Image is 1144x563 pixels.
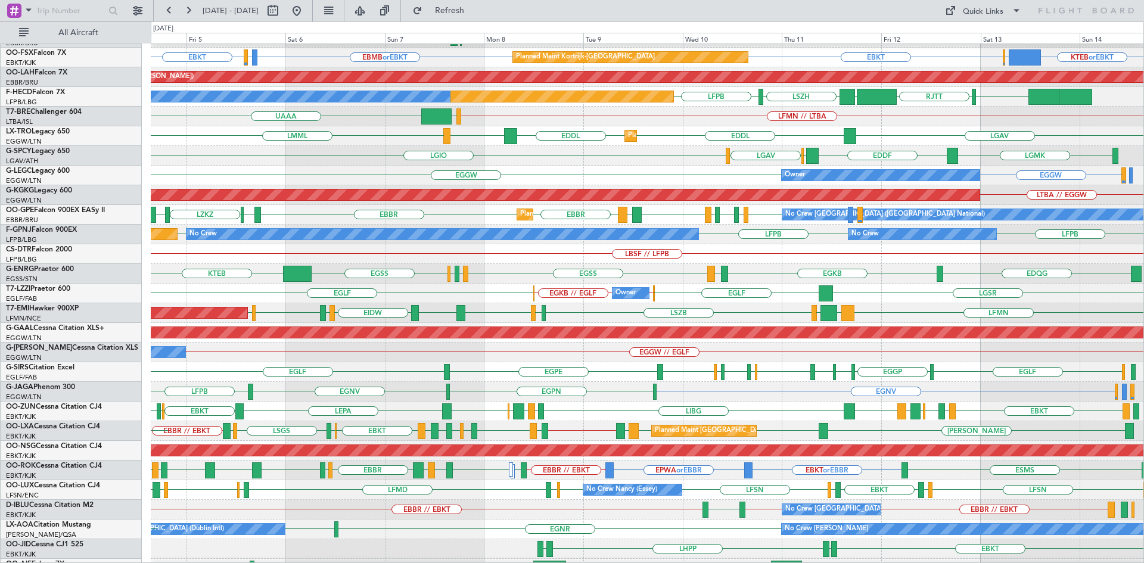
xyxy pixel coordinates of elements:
a: EBBR/BRU [6,216,38,225]
span: D-IBLU [6,502,29,509]
input: Trip Number [36,2,105,20]
div: Owner [785,166,805,184]
span: G-LEGC [6,167,32,175]
span: OO-LUX [6,482,34,489]
span: OO-ZUN [6,403,36,410]
span: G-SPCY [6,148,32,155]
span: LX-AOA [6,521,33,528]
a: LFPB/LBG [6,255,37,264]
a: EBKT/KJK [6,58,36,67]
button: Refresh [407,1,478,20]
a: EBKT/KJK [6,550,36,559]
a: G-[PERSON_NAME]Cessna Citation XLS [6,344,138,352]
a: EBKT/KJK [6,471,36,480]
span: CS-DTR [6,246,32,253]
a: LFMN/NCE [6,314,41,323]
div: Quick Links [963,6,1003,18]
a: EGLF/FAB [6,294,37,303]
a: F-HECDFalcon 7X [6,89,65,96]
span: G-SIRS [6,364,29,371]
div: No Crew [GEOGRAPHIC_DATA] ([GEOGRAPHIC_DATA] National) [785,500,985,518]
a: LFPB/LBG [6,235,37,244]
a: G-KGKGLegacy 600 [6,187,72,194]
a: EBKT/KJK [6,412,36,421]
a: EGSS/STN [6,275,38,284]
div: Fri 5 [186,33,286,43]
a: G-SIRSCitation Excel [6,364,74,371]
span: OO-NSG [6,443,36,450]
div: No Crew [GEOGRAPHIC_DATA] (Dublin Intl) [90,520,224,538]
a: OO-FSXFalcon 7X [6,49,66,57]
a: EGGW/LTN [6,393,42,402]
div: Planned Maint [GEOGRAPHIC_DATA] ([GEOGRAPHIC_DATA] National) [655,422,871,440]
a: EGGW/LTN [6,196,42,205]
span: F-GPNJ [6,226,32,234]
span: Refresh [425,7,475,15]
span: [DATE] - [DATE] [203,5,259,16]
a: CS-DTRFalcon 2000 [6,246,72,253]
div: Wed 10 [683,33,782,43]
a: EGGW/LTN [6,353,42,362]
span: G-KGKG [6,187,34,194]
span: All Aircraft [31,29,126,37]
a: G-JAGAPhenom 300 [6,384,75,391]
div: [DATE] [153,24,173,34]
a: G-SPCYLegacy 650 [6,148,70,155]
span: T7-LZZI [6,285,30,293]
a: EBKT/KJK [6,432,36,441]
a: LFPB/LBG [6,98,37,107]
span: OO-GPE [6,207,34,214]
a: T7-BREChallenger 604 [6,108,82,116]
div: No Crew [189,225,217,243]
div: Mon 8 [484,33,583,43]
button: All Aircraft [13,23,129,42]
span: OO-LXA [6,423,34,430]
span: LX-TRO [6,128,32,135]
a: G-ENRGPraetor 600 [6,266,74,273]
span: OO-JID [6,541,31,548]
div: Sun 7 [385,33,484,43]
a: OO-LUXCessna Citation CJ4 [6,482,100,489]
div: Planned Maint Kortrijk-[GEOGRAPHIC_DATA] [516,48,655,66]
a: EGGW/LTN [6,137,42,146]
a: T7-LZZIPraetor 600 [6,285,70,293]
div: No Crew [851,225,879,243]
a: F-GPNJFalcon 900EX [6,226,77,234]
a: OO-ZUNCessna Citation CJ4 [6,403,102,410]
a: EGLF/FAB [6,373,37,382]
a: EBKT/KJK [6,452,36,461]
span: G-[PERSON_NAME] [6,344,72,352]
div: Sat 13 [981,33,1080,43]
a: EBBR/BRU [6,78,38,87]
div: Planned Maint Dusseldorf [628,127,706,145]
a: OO-NSGCessna Citation CJ4 [6,443,102,450]
span: OO-LAH [6,69,35,76]
a: OO-ROKCessna Citation CJ4 [6,462,102,469]
button: Quick Links [939,1,1027,20]
div: Tue 9 [583,33,683,43]
a: LGAV/ATH [6,157,38,166]
span: OO-FSX [6,49,33,57]
a: LTBA/ISL [6,117,33,126]
a: EGGW/LTN [6,176,42,185]
span: OO-ROK [6,462,36,469]
a: LFSN/ENC [6,491,39,500]
a: [PERSON_NAME]/QSA [6,530,76,539]
a: G-LEGCLegacy 600 [6,167,70,175]
div: Sat 6 [285,33,385,43]
div: Thu 11 [782,33,881,43]
a: D-IBLUCessna Citation M2 [6,502,94,509]
span: G-GAAL [6,325,33,332]
div: No Crew [PERSON_NAME] [785,520,868,538]
div: Fri 12 [881,33,981,43]
a: OO-LXACessna Citation CJ4 [6,423,100,430]
a: EGGW/LTN [6,334,42,343]
span: G-JAGA [6,384,33,391]
div: No Crew Nancy (Essey) [586,481,657,499]
span: T7-BRE [6,108,30,116]
div: Owner [615,284,636,302]
a: EBKT/KJK [6,511,36,520]
a: OO-GPEFalcon 900EX EASy II [6,207,105,214]
span: G-ENRG [6,266,34,273]
a: LX-TROLegacy 650 [6,128,70,135]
